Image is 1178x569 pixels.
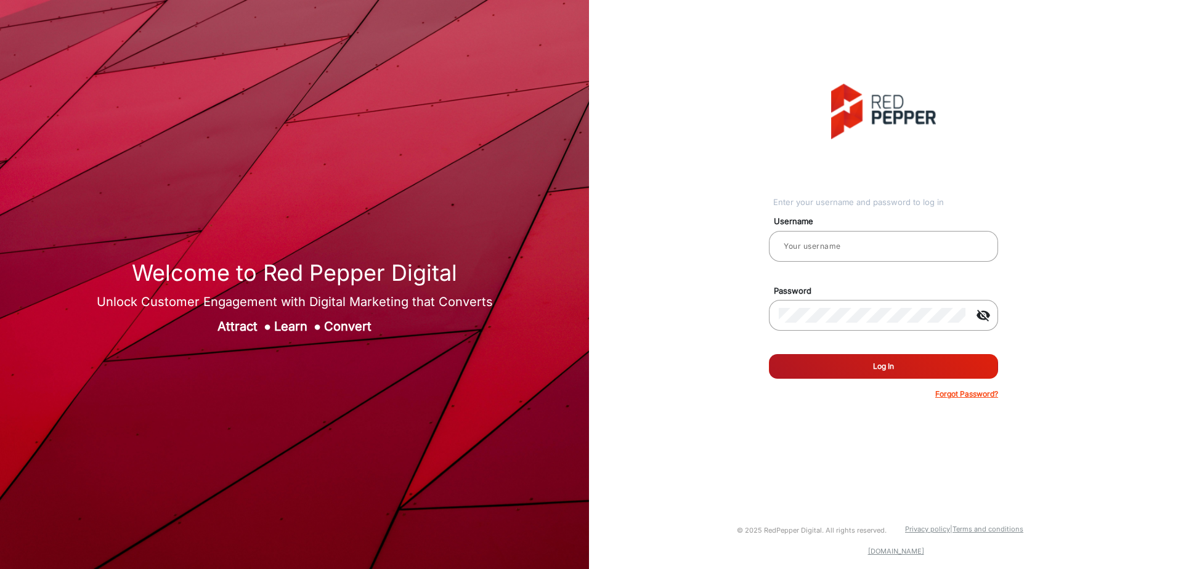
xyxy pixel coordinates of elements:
[969,308,998,323] mat-icon: visibility_off
[769,354,998,379] button: Log In
[765,216,1012,228] mat-label: Username
[935,389,998,400] p: Forgot Password?
[737,526,887,535] small: © 2025 RedPepper Digital. All rights reserved.
[264,319,271,334] span: ●
[779,239,988,254] input: Your username
[765,285,1012,297] mat-label: Password
[868,547,924,555] a: [DOMAIN_NAME]
[831,84,936,139] img: vmg-logo
[314,319,321,334] span: ●
[953,525,1023,533] a: Terms and conditions
[97,260,493,286] h1: Welcome to Red Pepper Digital
[950,525,953,533] a: |
[97,293,493,311] div: Unlock Customer Engagement with Digital Marketing that Converts
[97,317,493,336] div: Attract Learn Convert
[773,196,998,209] div: Enter your username and password to log in
[905,525,950,533] a: Privacy policy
